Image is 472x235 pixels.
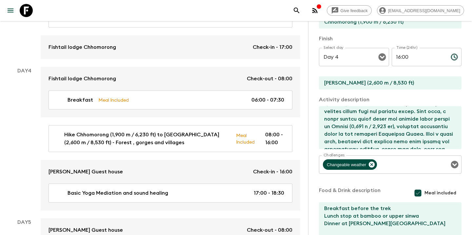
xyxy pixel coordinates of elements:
button: Open [378,52,387,62]
a: Hike Chhomorong (1,900 m / 6,230 ft) to [GEOGRAPHIC_DATA] (2,600 m / 8,530 ft) - Forest , gorges ... [49,125,292,152]
p: [PERSON_NAME] Guest house [49,226,123,234]
label: Challenges [324,152,344,158]
div: [EMAIL_ADDRESS][DOMAIN_NAME] [377,5,464,16]
input: hh:mm [392,48,445,66]
p: Food & Drink description [319,186,381,200]
span: Meal included [424,190,456,196]
a: Fishtail lodge ChhomorongCheck-out - 08:00 [41,67,300,90]
p: 08:00 - 16:00 [265,131,284,147]
a: Fishtail lodge ChhomorongCheck-in - 17:00 [41,35,300,59]
span: Give feedback [337,8,371,13]
a: Give feedback [327,5,372,16]
p: Meal Included [98,96,129,104]
p: [PERSON_NAME] Guest house [49,168,123,176]
a: Basic Yoga Mediation and sound healing17:00 - 18:30 [49,184,292,203]
p: Fishtail lodge Chhomorong [49,75,116,83]
p: Check-out - 08:00 [247,226,292,234]
button: Open [450,160,459,169]
p: Fishtail lodge Chhomorong [49,43,116,51]
button: menu [4,4,17,17]
label: Time (24hr) [396,45,418,50]
p: Day 4 [8,67,41,75]
textarea: Lor : 0Ipsum dolorsita co adi eli seddo ei Temporinc (5,219 u / 1,045 la), etdol magn aliq enimad... [319,106,456,149]
input: Start Location [319,15,456,29]
button: Choose time, selected time is 4:00 PM [448,50,461,64]
p: 06:00 - 07:30 [251,96,284,104]
div: Changeable weather [323,159,377,170]
p: Breakfast [68,96,93,104]
a: [PERSON_NAME] Guest houseCheck-in - 16:00 [41,160,300,184]
a: BreakfastMeal Included06:00 - 07:30 [49,90,292,109]
p: Check-out - 08:00 [247,75,292,83]
p: Finish [319,35,462,43]
p: Hike Chhomorong (1,900 m / 6,230 ft) to [GEOGRAPHIC_DATA] (2,600 m / 8,530 ft) - Forest , gorges ... [64,131,231,147]
p: Check-in - 17:00 [253,43,292,51]
input: End Location (leave blank if same as Start) [319,76,456,89]
p: Activity description [319,96,462,104]
button: search adventures [290,4,303,17]
span: [EMAIL_ADDRESS][DOMAIN_NAME] [384,8,464,13]
p: 17:00 - 18:30 [254,189,284,197]
p: Meal Included [236,132,255,146]
span: Changeable weather [323,161,370,168]
p: Day 5 [8,218,41,226]
p: Basic Yoga Mediation and sound healing [68,189,168,197]
label: Select day [324,45,344,50]
p: Check-in - 16:00 [253,168,292,176]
